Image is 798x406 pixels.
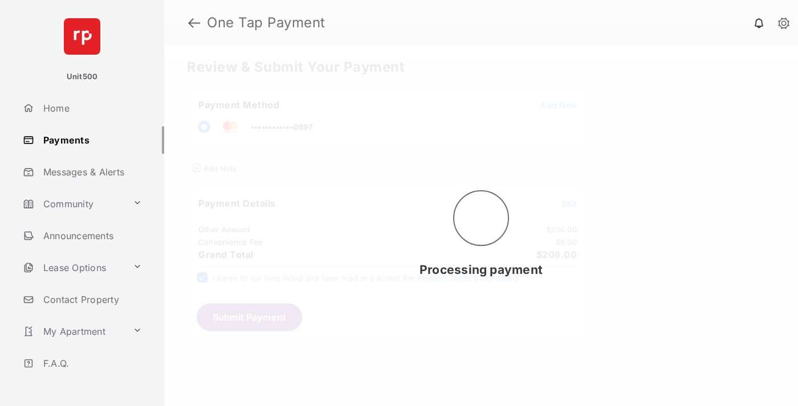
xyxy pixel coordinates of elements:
a: Community [18,190,128,218]
a: Lease Options [18,254,128,281]
a: My Apartment [18,318,128,345]
a: Messages & Alerts [18,158,164,186]
a: F.A.Q. [18,350,164,377]
span: Processing payment [420,263,543,277]
img: svg+xml;base64,PHN2ZyB4bWxucz0iaHR0cDovL3d3dy53My5vcmcvMjAwMC9zdmciIHdpZHRoPSI2NCIgaGVpZ2h0PSI2NC... [64,18,100,55]
strong: One Tap Payment [207,16,325,30]
p: Unit500 [67,71,98,83]
a: Payments [18,126,164,154]
a: Announcements [18,222,164,249]
a: Home [18,95,164,122]
a: Contact Property [18,286,164,313]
